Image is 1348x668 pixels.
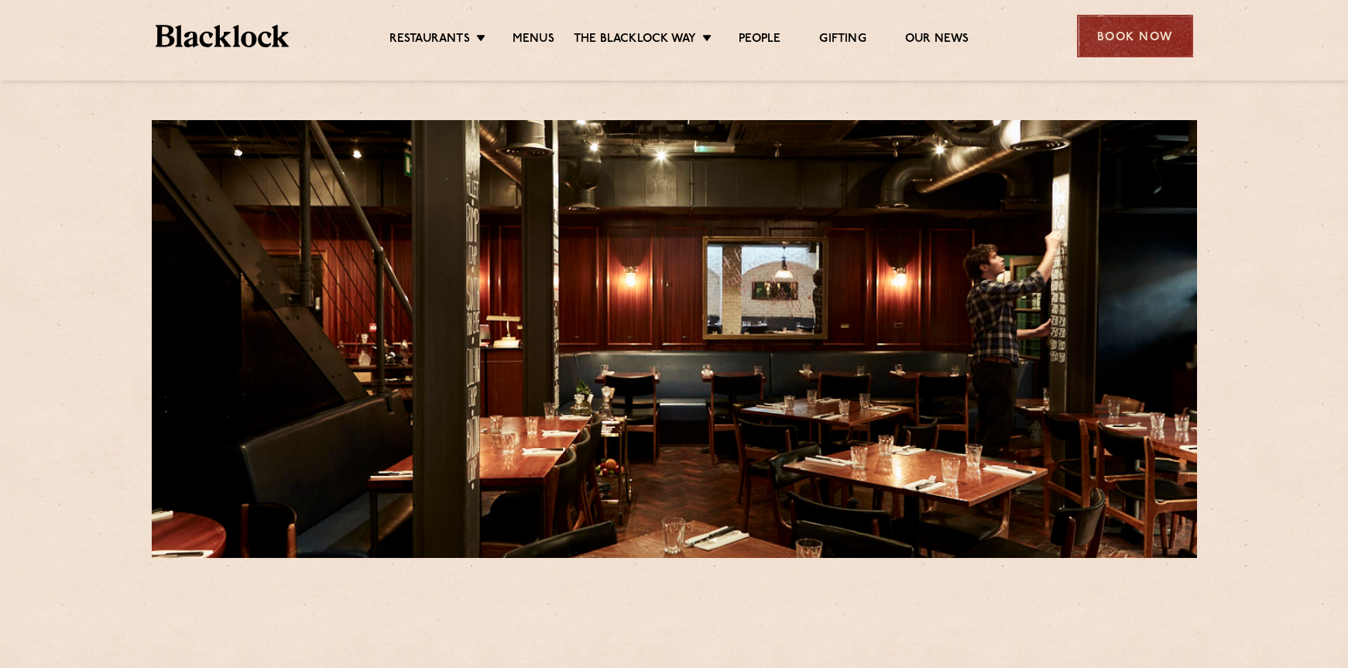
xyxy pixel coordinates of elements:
[513,32,554,49] a: Menus
[739,32,780,49] a: People
[1077,15,1193,57] div: Book Now
[574,32,696,49] a: The Blacklock Way
[905,32,969,49] a: Our News
[389,32,470,49] a: Restaurants
[156,25,290,47] img: BL_Textured_Logo-footer-cropped.svg
[819,32,866,49] a: Gifting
